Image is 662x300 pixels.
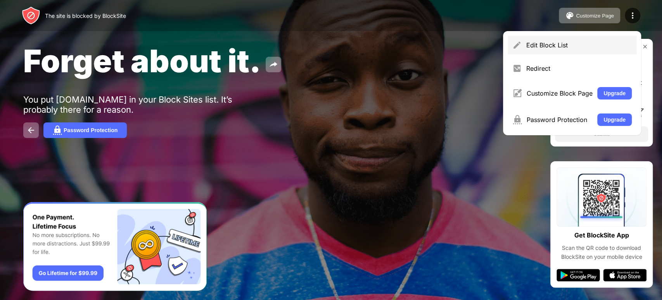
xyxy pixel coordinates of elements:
img: menu-customize.svg [512,89,522,98]
img: menu-icon.svg [628,11,637,20]
img: google-play.svg [557,269,600,281]
div: Password Protection [527,116,593,124]
img: rate-us-close.svg [642,44,648,50]
img: menu-redirect.svg [512,64,522,73]
img: share.svg [269,60,278,69]
img: menu-pencil.svg [512,40,522,50]
img: qrcode.svg [557,167,646,227]
img: menu-password.svg [512,115,522,124]
div: The site is blocked by BlockSite [45,12,126,19]
button: Customize Page [559,8,620,23]
button: Upgrade [597,113,632,126]
span: Forget about it. [23,42,261,80]
div: Edit Block List [526,41,632,49]
iframe: Banner [23,202,207,291]
img: header-logo.svg [22,6,40,25]
div: You put [DOMAIN_NAME] in your Block Sites list. It’s probably there for a reason. [23,94,263,115]
div: Customize Block Page [527,89,593,97]
img: back.svg [26,126,36,135]
div: Password Protection [64,127,118,133]
div: Redirect [526,65,632,72]
div: Get BlockSite App [574,230,629,241]
button: Password Protection [43,122,127,138]
img: password.svg [53,126,62,135]
img: app-store.svg [603,269,646,281]
div: Customize Page [576,13,614,19]
button: Upgrade [597,87,632,99]
div: Scan the QR code to download BlockSite on your mobile device [557,244,646,261]
img: pallet.svg [565,11,574,20]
